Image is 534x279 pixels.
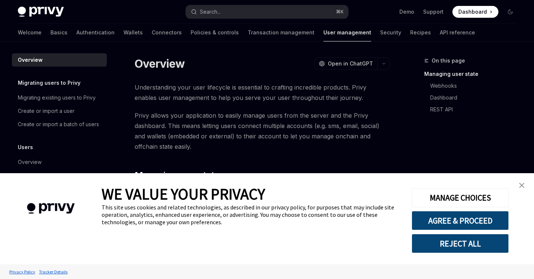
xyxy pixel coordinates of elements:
a: Dashboard [452,6,498,18]
a: Support [423,8,444,16]
a: Privacy Policy [7,265,37,278]
a: Dashboard [424,92,522,104]
span: ⌘ K [336,9,344,15]
span: Open in ChatGPT [328,60,373,67]
button: AGREE & PROCEED [412,211,509,230]
a: API reference [440,24,475,41]
div: Search... [200,7,221,16]
a: Tracker Details [37,265,69,278]
span: WE VALUE YOUR PRIVACY [102,184,265,204]
a: Security [380,24,401,41]
a: Migrating existing users to Privy [12,91,107,104]
img: company logo [11,192,90,225]
h5: Users [18,143,33,152]
a: Transaction management [248,24,314,41]
span: Managing user state [135,169,219,181]
span: Understanding your user lifecycle is essential to crafting incredible products. Privy enables use... [135,82,390,103]
a: Demo [399,8,414,16]
button: REJECT ALL [412,234,509,253]
div: Create or import a user [18,107,75,115]
a: Policies & controls [191,24,239,41]
button: MANAGE CHOICES [412,188,509,207]
div: Create or import a batch of users [18,120,99,129]
a: Create or import a user [12,104,107,118]
a: Create or import a batch of users [12,118,107,131]
h1: Overview [135,57,185,70]
button: Open search [186,5,348,19]
a: Basics [50,24,67,41]
a: The user object [12,169,107,182]
span: On this page [432,56,465,65]
a: Authentication [76,24,115,41]
a: REST API [424,104,522,115]
div: Overview [18,158,42,167]
span: Privy allows your application to easily manage users from the server and the Privy dashboard. Thi... [135,110,390,152]
a: User management [323,24,371,41]
div: Migrating existing users to Privy [18,93,96,102]
img: close banner [519,183,524,188]
button: Toggle dark mode [504,6,516,18]
a: Overview [12,53,107,67]
div: This site uses cookies and related technologies, as described in our privacy policy, for purposes... [102,204,400,226]
a: Connectors [152,24,182,41]
button: Open in ChatGPT [314,57,378,70]
h5: Migrating users to Privy [18,78,80,87]
a: Wallets [123,24,143,41]
a: Webhooks [424,80,522,92]
a: Managing user state [424,68,522,80]
div: The user object [18,171,57,180]
div: Overview [18,56,43,64]
a: Overview [12,155,107,169]
a: close banner [514,178,529,193]
span: Dashboard [458,8,487,16]
img: dark logo [18,7,64,17]
a: Welcome [18,24,42,41]
a: Recipes [410,24,431,41]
